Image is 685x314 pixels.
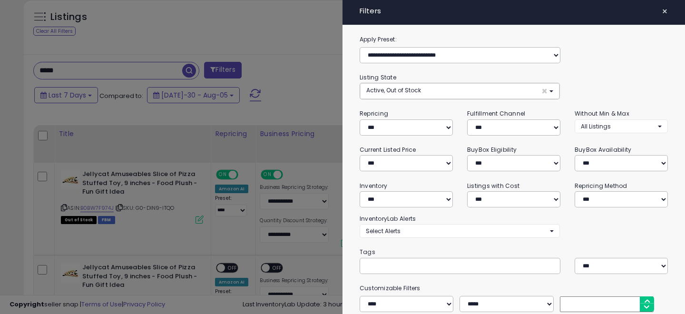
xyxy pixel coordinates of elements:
small: Current Listed Price [360,146,416,154]
small: Repricing [360,109,388,118]
small: Inventory [360,182,387,190]
span: × [662,5,668,18]
span: × [541,86,548,96]
button: All Listings [575,119,668,133]
span: Select Alerts [366,227,401,235]
span: All Listings [581,122,611,130]
small: BuyBox Availability [575,146,631,154]
button: × [658,5,672,18]
button: Active, Out of Stock × [360,83,559,99]
small: Customizable Filters [352,283,675,294]
button: Select Alerts [360,224,560,238]
h4: Filters [360,7,668,15]
small: InventoryLab Alerts [360,215,416,223]
small: Fulfillment Channel [467,109,525,118]
small: BuyBox Eligibility [467,146,517,154]
span: Active, Out of Stock [366,86,421,94]
small: Without Min & Max [575,109,629,118]
small: Listing State [360,73,396,81]
small: Repricing Method [575,182,627,190]
label: Apply Preset: [352,34,675,45]
small: Tags [352,247,675,257]
small: Listings with Cost [467,182,519,190]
